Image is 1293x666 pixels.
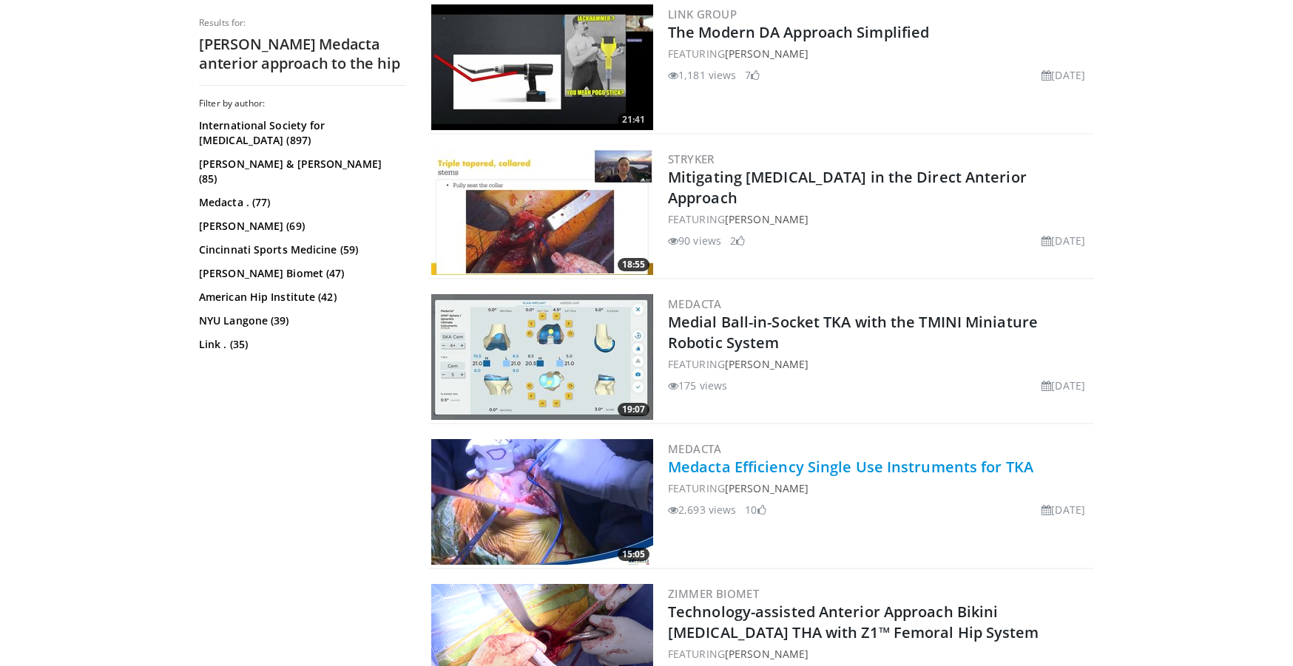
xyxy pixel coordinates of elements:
div: FEATURING [668,356,1091,372]
a: Medial Ball-in-Socket TKA with the TMINI Miniature Robotic System [668,312,1038,353]
span: 19:07 [618,403,649,416]
span: 21:41 [618,113,649,126]
p: Results for: [199,17,406,29]
a: LINK Group [668,7,737,21]
a: [PERSON_NAME] Biomet (47) [199,266,402,281]
li: 175 views [668,378,727,393]
a: Link . (35) [199,337,402,352]
a: [PERSON_NAME] [725,481,808,495]
li: 90 views [668,233,721,248]
a: [PERSON_NAME] & [PERSON_NAME] (85) [199,157,402,186]
h3: Filter by author: [199,98,406,109]
a: Mitigating [MEDICAL_DATA] in the Direct Anterior Approach [668,167,1027,208]
div: FEATURING [668,211,1091,227]
div: FEATURING [668,480,1091,496]
a: 19:07 [431,294,653,420]
a: [PERSON_NAME] [725,47,808,61]
a: [PERSON_NAME] [725,212,808,226]
li: 2 [730,233,745,248]
a: Stryker [668,152,715,166]
a: [PERSON_NAME] [725,357,808,371]
li: [DATE] [1042,67,1085,83]
a: Medacta . (77) [199,195,402,210]
a: Medacta Efficiency Single Use Instruments for TKA [668,457,1033,477]
a: Technology-assisted Anterior Approach Bikini [MEDICAL_DATA] THA with Z1™ Femoral Hip System [668,602,1039,642]
img: e4c7c2de-3208-4948-8bee-7202992581dd.300x170_q85_crop-smart_upscale.jpg [431,294,653,420]
a: Medacta [668,441,722,456]
img: 6b74bb2b-472e-4d3e-b866-15df13bf8239.300x170_q85_crop-smart_upscale.jpg [431,149,653,275]
li: 10 [745,502,766,517]
a: International Society for [MEDICAL_DATA] (897) [199,118,402,148]
a: American Hip Institute (42) [199,290,402,305]
span: 15:05 [618,548,649,561]
a: 21:41 [431,4,653,130]
img: d09bc59d-327b-42b6-8f47-16654e6864dd.300x170_q85_crop-smart_upscale.jpg [431,439,653,565]
a: 18:55 [431,149,653,275]
li: [DATE] [1042,502,1085,517]
a: Medacta [668,296,722,311]
div: FEATURING [668,646,1091,662]
span: 18:55 [618,258,649,271]
a: The Modern DA Approach Simplified [668,22,929,42]
a: NYU Langone (39) [199,313,402,328]
a: [PERSON_NAME] [725,647,808,661]
a: 15:05 [431,439,653,565]
li: 1,181 views [668,67,736,83]
img: 296e0485-db60-41ed-8a3f-64c21c84e20b.300x170_q85_crop-smart_upscale.jpg [431,4,653,130]
div: FEATURING [668,46,1091,61]
li: 2,693 views [668,502,736,517]
li: [DATE] [1042,233,1085,248]
li: [DATE] [1042,378,1085,393]
h2: [PERSON_NAME] Medacta anterior approach to the hip [199,35,406,73]
a: [PERSON_NAME] (69) [199,219,402,234]
li: 7 [745,67,760,83]
a: Cincinnati Sports Medicine (59) [199,242,402,257]
a: Zimmer Biomet [668,586,759,601]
